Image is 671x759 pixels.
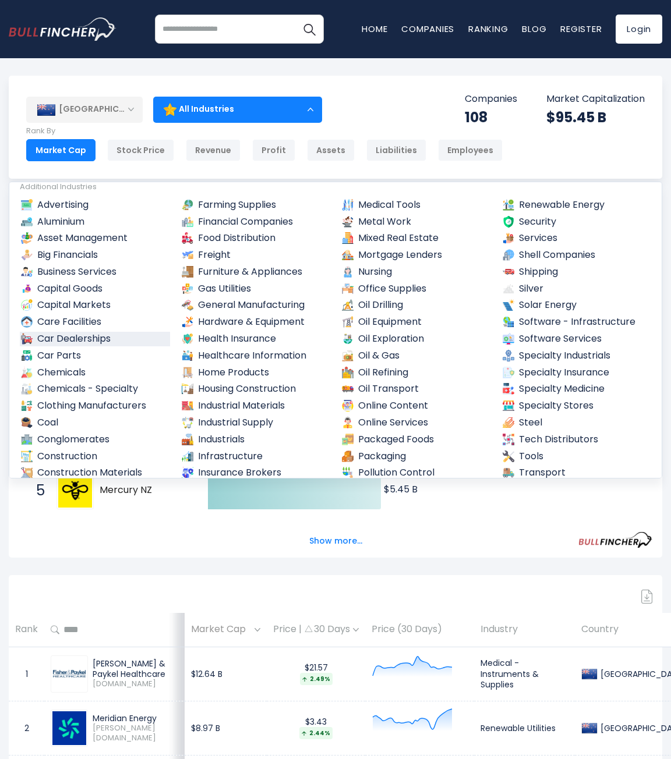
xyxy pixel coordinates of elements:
[616,15,662,44] a: Login
[341,248,491,263] a: Mortgage Lenders
[502,382,652,396] a: Specialty Medicine
[181,332,331,346] a: Health Insurance
[502,449,652,464] a: Tools
[20,231,170,246] a: Asset Management
[181,382,331,396] a: Housing Construction
[560,23,602,35] a: Register
[295,15,324,44] button: Search
[365,613,474,647] th: Price (30 Days)
[341,265,491,279] a: Nursing
[502,416,652,430] a: Steel
[438,139,503,161] div: Employees
[502,315,652,329] a: Software - Infrastructure
[181,315,331,329] a: Hardware & Equipment
[20,282,170,296] a: Capital Goods
[474,647,575,701] td: Medical - Instruments & Supplies
[366,139,426,161] div: Liabilities
[181,416,331,430] a: Industrial Supply
[502,265,652,279] a: Shipping
[474,613,575,647] th: Industry
[185,647,267,701] td: $12.64 B
[502,215,652,229] a: Security
[153,96,322,123] div: All Industries
[502,466,652,480] a: Transport
[93,723,178,743] span: [PERSON_NAME][DOMAIN_NAME]
[341,315,491,329] a: Oil Equipment
[181,466,331,480] a: Insurance Brokers
[181,231,331,246] a: Food Distribution
[465,93,517,105] p: Companies
[9,613,44,647] th: Rank
[100,484,188,496] span: Mercury NZ
[181,399,331,413] a: Industrial Materials
[273,623,359,636] div: Price | 30 Days
[468,23,508,35] a: Ranking
[186,139,241,161] div: Revenue
[52,711,86,745] img: MEL.NZ.png
[341,298,491,313] a: Oil Drilling
[107,139,174,161] div: Stock Price
[52,669,86,678] img: FPH.NZ.png
[20,449,170,464] a: Construction
[502,432,652,447] a: Tech Distributors
[252,139,295,161] div: Profit
[401,23,454,35] a: Companies
[181,366,331,380] a: Home Products
[273,662,359,685] div: $21.57
[341,466,491,480] a: Pollution Control
[502,282,652,296] a: Silver
[181,432,331,447] a: Industrials
[273,717,359,739] div: $3.43
[9,17,116,40] img: bullfincher logo
[341,366,491,380] a: Oil Refining
[341,282,491,296] a: Office Supplies
[20,466,170,480] a: Construction Materials
[502,399,652,413] a: Specialty Stores
[181,265,331,279] a: Furniture & Appliances
[20,315,170,329] a: Care Facilities
[362,23,387,35] a: Home
[191,620,252,639] span: Market Cap
[20,416,170,430] a: Coal
[307,139,355,161] div: Assets
[20,215,170,229] a: Aluminium
[20,349,170,363] a: Car Parts
[58,474,92,508] img: Mercury NZ
[20,298,170,313] a: Capital Markets
[181,298,331,313] a: General Manufacturing
[20,265,170,279] a: Business Services
[302,531,369,551] button: Show more...
[341,198,491,212] a: Medical Tools
[341,332,491,346] a: Oil Exploration
[502,198,652,212] a: Renewable Energy
[465,108,517,126] div: 108
[20,332,170,346] a: Car Dealerships
[341,382,491,396] a: Oil Transport
[341,399,491,413] a: Online Content
[546,108,645,126] div: $95.45 B
[20,432,170,447] a: Conglomerates
[299,727,333,739] div: 2.44%
[185,701,267,755] td: $8.97 B
[522,23,546,35] a: Blog
[9,647,44,701] td: 1
[502,248,652,263] a: Shell Companies
[181,449,331,464] a: Infrastructure
[20,182,651,192] div: Additional Industries
[502,349,652,363] a: Specialty Industrials
[93,658,178,679] div: [PERSON_NAME] & Paykel Healthcare
[502,332,652,346] a: Software Services
[341,449,491,464] a: Packaging
[502,366,652,380] a: Specialty Insurance
[26,97,143,122] div: [GEOGRAPHIC_DATA]
[341,416,491,430] a: Online Services
[93,713,178,723] div: Meridian Energy
[502,231,652,246] a: Services
[181,349,331,363] a: Healthcare Information
[26,126,503,136] p: Rank By
[181,248,331,263] a: Freight
[384,483,418,496] text: $5.45 B
[181,215,331,229] a: Financial Companies
[20,382,170,396] a: Chemicals - Specialty
[30,481,42,501] span: 5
